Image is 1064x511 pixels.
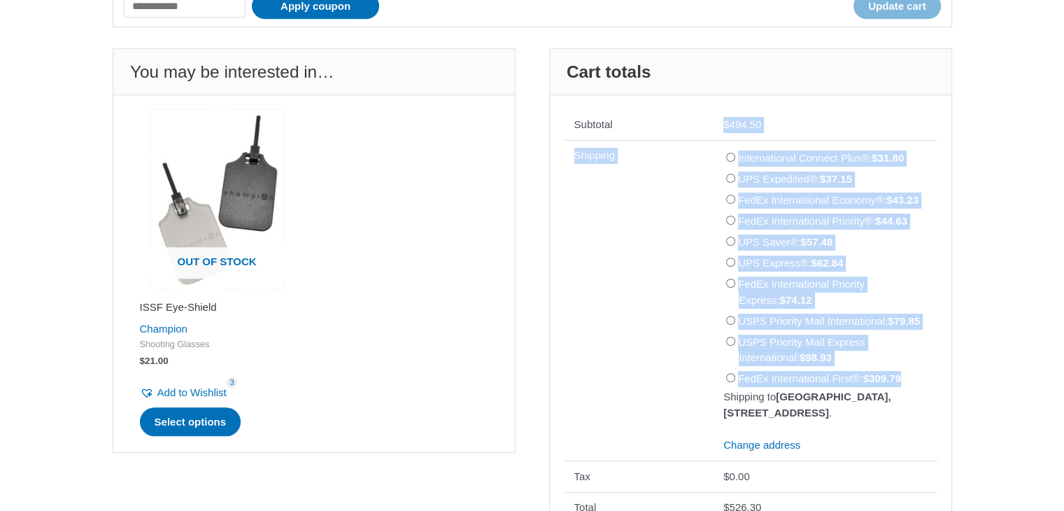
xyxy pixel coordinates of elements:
[811,257,816,269] span: $
[863,372,869,384] span: $
[738,336,865,364] label: USPS Priority Mail Express International:
[800,351,805,363] span: $
[140,300,295,314] h2: ISSF Eye-Shield
[800,351,832,363] bdi: 98.93
[564,109,714,140] th: Subtotal
[800,236,832,248] bdi: 57.48
[888,315,920,327] bdi: 79.85
[872,152,904,164] bdi: 31.80
[738,152,904,164] label: International Connect Plus®:
[820,173,852,185] bdi: 37.15
[738,215,907,227] label: FedEx International Priority®:
[875,215,881,227] span: $
[140,407,241,437] a: Select options for “ISSF Eye-Shield”
[723,470,729,482] span: $
[227,377,238,388] span: 3
[779,294,811,306] bdi: 74.12
[723,118,761,130] bdi: 494.50
[127,109,307,289] img: Eye-Shield
[738,278,865,306] label: FedEx International Priority Express:
[127,109,307,289] a: Out of stock
[723,118,729,130] span: $
[820,173,825,185] span: $
[886,194,892,206] span: $
[800,236,806,248] span: $
[723,389,926,421] p: Shipping to .
[738,173,852,185] label: UPS Expedited®:
[779,294,785,306] span: $
[738,194,918,206] label: FedEx International Economy®:
[723,470,750,482] bdi: 0.00
[811,257,843,269] bdi: 62.84
[564,461,714,492] th: Tax
[738,257,843,269] label: UPS Express®:
[863,372,901,384] bdi: 309.79
[550,49,951,96] h2: Cart totals
[738,236,832,248] label: UPS Saver®:
[738,315,920,327] label: USPS Priority Mail International:
[872,152,877,164] span: $
[140,383,227,402] a: Add to Wishlist
[564,140,714,461] th: Shipping
[886,194,918,206] bdi: 43.23
[138,247,297,279] span: Out of stock
[888,315,893,327] span: $
[140,356,169,366] bdi: 21.00
[875,215,907,227] bdi: 44.63
[113,49,515,96] h2: You may be interested in…
[723,439,800,451] a: Change address
[157,386,227,398] span: Add to Wishlist
[140,339,295,351] span: Shooting Glasses
[723,391,891,419] strong: [GEOGRAPHIC_DATA], [STREET_ADDRESS]
[738,372,901,384] label: FedEx International First®:
[140,300,295,319] a: ISSF Eye-Shield
[140,323,187,335] a: Champion
[140,356,146,366] span: $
